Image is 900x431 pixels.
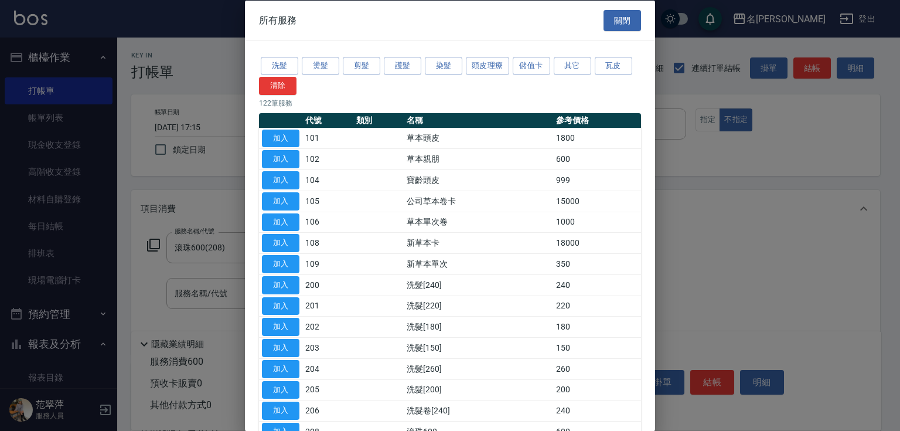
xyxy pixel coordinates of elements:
td: 205 [302,379,353,401]
button: 加入 [262,129,299,147]
button: 加入 [262,213,299,231]
td: 洗髮[200] [404,379,553,401]
button: 加入 [262,318,299,336]
td: 洗髮[260] [404,358,553,379]
th: 類別 [353,113,404,128]
button: 加入 [262,297,299,315]
td: 草本頭皮 [404,128,553,149]
button: 加入 [262,381,299,399]
button: 頭皮理療 [466,57,509,75]
button: 加入 [262,402,299,420]
td: 15000 [553,191,641,212]
th: 代號 [302,113,353,128]
p: 122 筆服務 [259,97,641,108]
td: 202 [302,316,353,337]
td: 150 [553,337,641,358]
td: 201 [302,296,353,317]
button: 清除 [259,76,296,94]
th: 參考價格 [553,113,641,128]
td: 204 [302,358,353,379]
td: 108 [302,232,353,253]
td: 1000 [553,212,641,233]
td: 新草本卡 [404,232,553,253]
td: 18000 [553,232,641,253]
td: 220 [553,296,641,317]
button: 護髮 [384,57,421,75]
button: 染髮 [425,57,462,75]
td: 102 [302,148,353,169]
button: 剪髮 [343,57,380,75]
td: 105 [302,191,353,212]
td: 新草本單次 [404,253,553,274]
td: 寶齡頭皮 [404,169,553,191]
button: 加入 [262,150,299,168]
td: 洗髮[150] [404,337,553,358]
td: 200 [302,274,353,296]
button: 加入 [262,339,299,357]
td: 1800 [553,128,641,149]
td: 草本親朋 [404,148,553,169]
td: 公司草本卷卡 [404,191,553,212]
td: 600 [553,148,641,169]
td: 180 [553,316,641,337]
td: 200 [553,379,641,401]
button: 加入 [262,171,299,189]
td: 350 [553,253,641,274]
td: 106 [302,212,353,233]
button: 儲值卡 [513,57,550,75]
th: 名稱 [404,113,553,128]
span: 所有服務 [259,14,296,26]
button: 關閉 [604,9,641,31]
button: 加入 [262,276,299,294]
button: 燙髮 [302,57,339,75]
button: 加入 [262,234,299,252]
td: 洗髮[240] [404,274,553,296]
td: 240 [553,400,641,421]
td: 104 [302,169,353,191]
td: 203 [302,337,353,358]
td: 260 [553,358,641,379]
td: 206 [302,400,353,421]
td: 洗髮卷[240] [404,400,553,421]
td: 240 [553,274,641,296]
button: 洗髮 [261,57,298,75]
td: 999 [553,169,641,191]
td: 洗髮[180] [404,316,553,337]
button: 加入 [262,255,299,273]
td: 109 [302,253,353,274]
td: 洗髮[220] [404,296,553,317]
button: 加入 [262,359,299,378]
button: 瓦皮 [595,57,632,75]
button: 加入 [262,192,299,210]
td: 101 [302,128,353,149]
td: 草本單次卷 [404,212,553,233]
button: 其它 [554,57,591,75]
